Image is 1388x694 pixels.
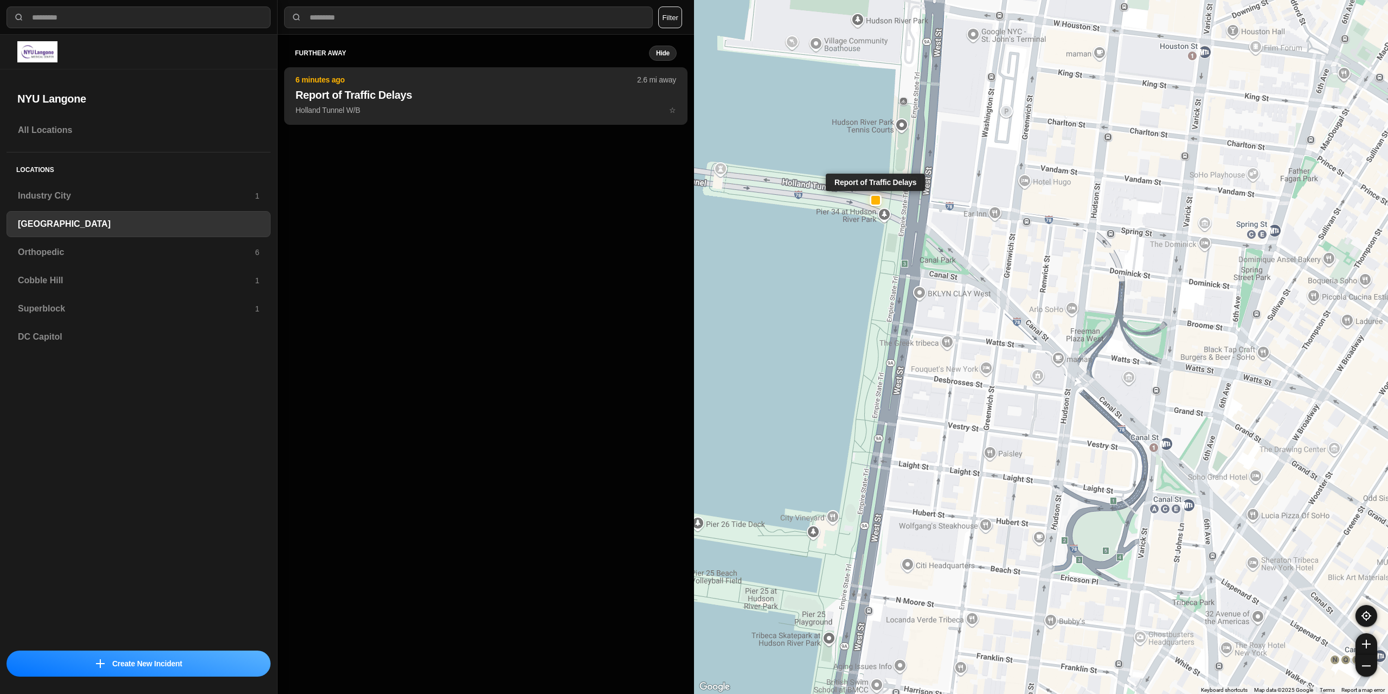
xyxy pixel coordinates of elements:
img: search [291,12,302,23]
button: recenter [1355,605,1377,627]
a: Cobble Hill1 [7,268,271,294]
button: Hide [649,46,677,61]
img: zoom-out [1362,661,1371,670]
img: recenter [1361,611,1371,621]
a: All Locations [7,117,271,143]
a: Orthopedic6 [7,239,271,265]
a: DC Capitol [7,324,271,350]
h3: DC Capitol [18,330,259,343]
button: iconCreate New Incident [7,651,271,677]
h2: Report of Traffic Delays [295,87,676,103]
p: 2.6 mi away [637,74,676,85]
span: Map data ©2025 Google [1254,687,1313,693]
div: Report of Traffic Delays [826,173,925,190]
img: logo [17,41,57,62]
a: 6 minutes ago2.6 mi awayReport of Traffic DelaysHolland Tunnel W/Bstar [284,105,687,114]
h3: [GEOGRAPHIC_DATA] [18,218,259,231]
button: 6 minutes ago2.6 mi awayReport of Traffic DelaysHolland Tunnel W/Bstar [284,67,687,125]
h3: Superblock [18,302,255,315]
button: Filter [658,7,682,28]
p: Create New Incident [112,658,182,669]
h3: All Locations [18,124,259,137]
a: Open this area in Google Maps (opens a new window) [697,680,732,694]
img: zoom-in [1362,640,1371,648]
p: 1 [255,190,259,201]
a: Report a map error [1341,687,1385,693]
h2: NYU Langone [17,91,260,106]
button: zoom-out [1355,655,1377,677]
h5: further away [295,49,649,58]
a: Industry City1 [7,183,271,209]
h3: Cobble Hill [18,274,255,287]
span: star [669,106,676,114]
h5: Locations [7,152,271,183]
a: [GEOGRAPHIC_DATA] [7,211,271,237]
button: Report of Traffic Delays [870,194,882,206]
h3: Orthopedic [18,246,255,259]
button: Keyboard shortcuts [1201,686,1248,694]
a: Terms (opens in new tab) [1320,687,1335,693]
a: Superblock1 [7,296,271,322]
img: icon [96,659,105,668]
p: Holland Tunnel W/B [295,105,676,116]
button: zoom-in [1355,633,1377,655]
img: Google [697,680,732,694]
p: 6 [255,247,259,258]
h3: Industry City [18,189,255,202]
p: 1 [255,303,259,314]
small: Hide [656,49,670,58]
img: search [14,12,24,23]
p: 6 minutes ago [295,74,637,85]
p: 1 [255,275,259,286]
